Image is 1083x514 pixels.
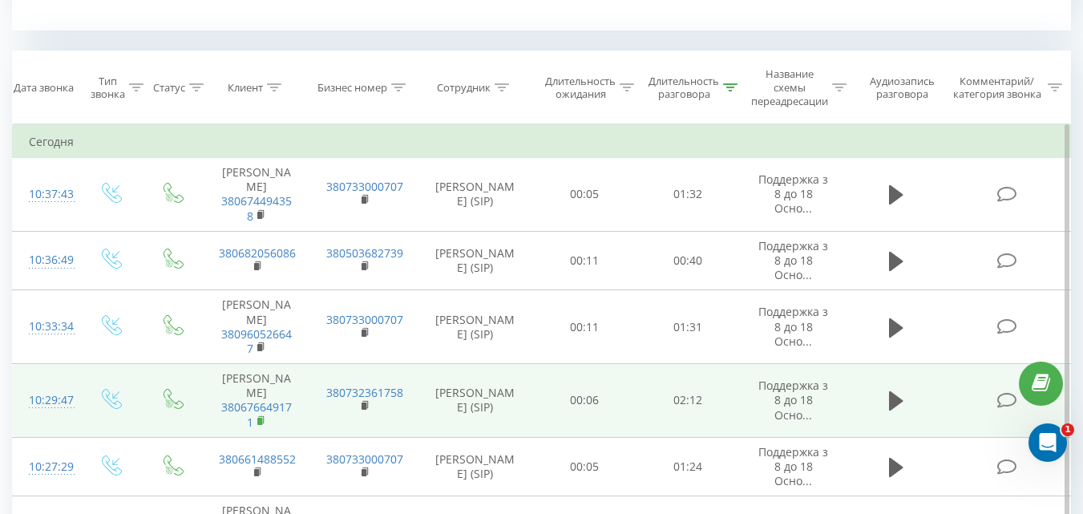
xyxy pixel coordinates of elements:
[326,245,403,261] a: 380503682739
[437,81,491,95] div: Сотрудник
[533,158,636,232] td: 00:05
[29,245,63,276] div: 10:36:49
[636,364,740,438] td: 02:12
[91,75,125,102] div: Тип звонка
[29,311,63,342] div: 10:33:34
[228,81,263,95] div: Клиент
[203,290,310,364] td: [PERSON_NAME]
[636,231,740,290] td: 00:40
[533,231,636,290] td: 00:11
[219,245,296,261] a: 380682056086
[418,290,533,364] td: [PERSON_NAME] (SIP)
[1028,423,1067,462] iframe: Intercom live chat
[1061,423,1074,436] span: 1
[545,75,616,102] div: Длительность ожидания
[758,444,828,488] span: Поддержка з 8 до 18 Осно...
[533,364,636,438] td: 00:06
[533,290,636,364] td: 00:11
[326,312,403,327] a: 380733000707
[326,451,403,467] a: 380733000707
[758,172,828,216] span: Поддержка з 8 до 18 Осно...
[758,378,828,422] span: Поддержка з 8 до 18 Осно...
[221,193,292,223] a: 380674494358
[418,231,533,290] td: [PERSON_NAME] (SIP)
[203,364,310,438] td: [PERSON_NAME]
[533,437,636,496] td: 00:05
[29,385,63,416] div: 10:29:47
[950,75,1044,102] div: Комментарий/категория звонка
[221,399,292,429] a: 380676649171
[758,238,828,282] span: Поддержка з 8 до 18 Осно...
[153,81,185,95] div: Статус
[221,326,292,356] a: 380960526647
[326,179,403,194] a: 380733000707
[14,81,74,95] div: Дата звонка
[418,437,533,496] td: [PERSON_NAME] (SIP)
[649,75,719,102] div: Длительность разговора
[203,158,310,232] td: [PERSON_NAME]
[219,451,296,467] a: 380661488552
[418,158,533,232] td: [PERSON_NAME] (SIP)
[317,81,387,95] div: Бизнес номер
[862,75,943,102] div: Аудиозапись разговора
[636,158,740,232] td: 01:32
[326,385,403,400] a: 380732361758
[418,364,533,438] td: [PERSON_NAME] (SIP)
[29,451,63,483] div: 10:27:29
[751,67,828,108] div: Название схемы переадресации
[758,304,828,348] span: Поддержка з 8 до 18 Осно...
[636,437,740,496] td: 01:24
[13,126,1071,158] td: Сегодня
[29,179,63,210] div: 10:37:43
[636,290,740,364] td: 01:31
